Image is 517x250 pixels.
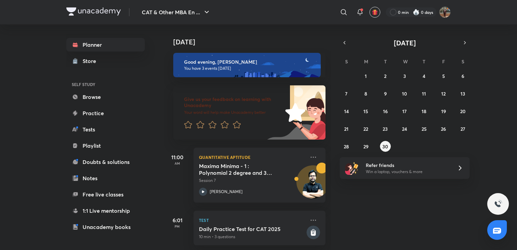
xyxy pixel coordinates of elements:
button: CAT & Other MBA En ... [138,5,215,19]
img: feedback_image [262,85,325,140]
img: streak [413,9,420,16]
abbr: Saturday [462,58,464,65]
button: September 10, 2025 [399,88,410,99]
abbr: September 2, 2025 [384,73,386,79]
button: September 18, 2025 [419,106,429,117]
abbr: September 27, 2025 [460,126,465,132]
a: Free live classes [66,188,145,201]
p: [PERSON_NAME] [210,189,243,195]
button: September 11, 2025 [419,88,429,99]
abbr: Sunday [345,58,348,65]
button: September 25, 2025 [419,123,429,134]
abbr: September 4, 2025 [423,73,425,79]
abbr: September 22, 2025 [363,126,368,132]
h6: Refer friends [366,162,449,169]
a: Playlist [66,139,145,152]
p: 10 min • 3 questions [199,234,305,240]
button: September 24, 2025 [399,123,410,134]
button: September 26, 2025 [438,123,449,134]
button: September 30, 2025 [380,141,391,152]
button: September 3, 2025 [399,70,410,81]
button: September 2, 2025 [380,70,391,81]
abbr: Thursday [423,58,425,65]
p: Session 7 [199,178,305,184]
abbr: September 19, 2025 [441,108,446,114]
abbr: Wednesday [403,58,408,65]
a: Practice [66,106,145,120]
abbr: Friday [442,58,445,65]
img: ttu [494,200,502,208]
h5: Maxima Minima - 1 : Polynomial 2 degree and 3 degree [199,163,283,176]
button: September 14, 2025 [341,106,352,117]
abbr: September 9, 2025 [384,90,387,97]
p: Quantitative Aptitude [199,153,305,161]
p: Your word will help make Unacademy better [184,110,283,115]
a: 1:1 Live mentorship [66,204,145,217]
abbr: Tuesday [384,58,387,65]
abbr: September 30, 2025 [382,143,388,150]
button: September 5, 2025 [438,70,449,81]
abbr: Monday [364,58,368,65]
button: September 6, 2025 [457,70,468,81]
h5: 11:00 [164,153,191,161]
h5: 6:01 [164,216,191,224]
button: September 28, 2025 [341,141,352,152]
abbr: September 25, 2025 [422,126,427,132]
abbr: September 1, 2025 [365,73,367,79]
p: You have 3 events [DATE] [184,66,315,71]
abbr: September 8, 2025 [364,90,367,97]
a: Unacademy books [66,220,145,234]
button: September 13, 2025 [457,88,468,99]
abbr: September 17, 2025 [402,108,407,114]
img: evening [173,53,321,77]
img: Harshit Verma [439,6,451,18]
p: PM [164,224,191,228]
h5: Daily Practice Test for CAT 2025 [199,226,305,232]
abbr: September 10, 2025 [402,90,407,97]
h4: [DATE] [173,38,332,46]
button: September 17, 2025 [399,106,410,117]
a: Browse [66,90,145,104]
a: Company Logo [66,7,121,17]
button: September 27, 2025 [457,123,468,134]
abbr: September 23, 2025 [383,126,388,132]
button: September 29, 2025 [360,141,371,152]
button: September 7, 2025 [341,88,352,99]
p: Test [199,216,305,224]
abbr: September 26, 2025 [441,126,446,132]
abbr: September 18, 2025 [422,108,426,114]
button: September 9, 2025 [380,88,391,99]
div: Store [83,57,100,65]
a: Doubts & solutions [66,155,145,169]
button: September 4, 2025 [419,70,429,81]
abbr: September 24, 2025 [402,126,407,132]
abbr: September 28, 2025 [344,143,349,150]
abbr: September 7, 2025 [345,90,347,97]
abbr: September 6, 2025 [462,73,464,79]
span: [DATE] [394,38,416,47]
h6: Good evening, [PERSON_NAME] [184,59,315,65]
abbr: September 5, 2025 [442,73,445,79]
abbr: September 12, 2025 [441,90,446,97]
p: AM [164,161,191,165]
button: September 21, 2025 [341,123,352,134]
button: September 8, 2025 [360,88,371,99]
img: avatar [372,9,378,15]
abbr: September 3, 2025 [403,73,406,79]
button: September 1, 2025 [360,70,371,81]
a: Tests [66,123,145,136]
p: Win a laptop, vouchers & more [366,169,449,175]
h6: Give us your feedback on learning with Unacademy [184,96,283,108]
a: Store [66,54,145,68]
button: September 12, 2025 [438,88,449,99]
button: September 20, 2025 [457,106,468,117]
button: September 23, 2025 [380,123,391,134]
abbr: September 13, 2025 [460,90,465,97]
a: Planner [66,38,145,51]
button: September 16, 2025 [380,106,391,117]
abbr: September 20, 2025 [460,108,466,114]
button: September 22, 2025 [360,123,371,134]
img: Avatar [297,169,329,202]
abbr: September 14, 2025 [344,108,349,114]
button: September 19, 2025 [438,106,449,117]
